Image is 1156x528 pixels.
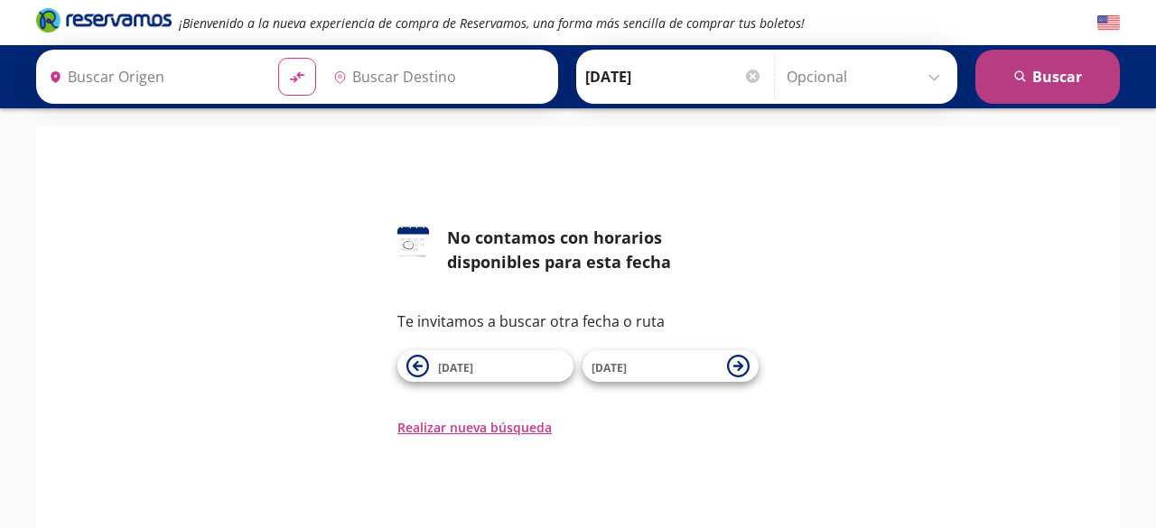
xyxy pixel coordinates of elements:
p: Te invitamos a buscar otra fecha o ruta [397,310,759,332]
i: Brand Logo [36,6,172,33]
span: [DATE] [592,360,627,375]
em: ¡Bienvenido a la nueva experiencia de compra de Reservamos, una forma más sencilla de comprar tus... [179,14,805,32]
input: Opcional [787,54,948,99]
a: Brand Logo [36,6,172,39]
button: [DATE] [583,350,759,382]
button: English [1097,12,1120,34]
button: Realizar nueva búsqueda [397,418,552,437]
button: Buscar [975,50,1120,104]
input: Buscar Origen [42,54,264,99]
div: No contamos con horarios disponibles para esta fecha [447,226,759,274]
button: [DATE] [397,350,573,382]
input: Buscar Destino [326,54,548,99]
input: Elegir Fecha [585,54,762,99]
span: [DATE] [438,360,473,375]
